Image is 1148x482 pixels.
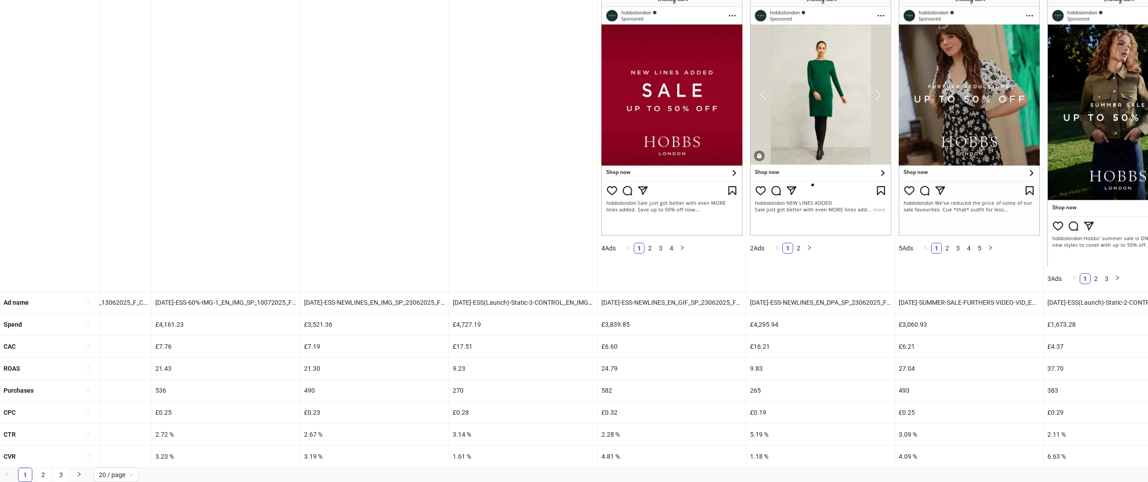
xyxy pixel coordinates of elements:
[85,365,91,371] span: sort-ascending
[1112,273,1123,284] li: Next Page
[793,243,804,254] li: 2
[975,243,985,253] a: 5
[666,243,677,254] li: 4
[598,380,746,401] div: 582
[85,431,91,438] span: sort-ascending
[598,358,746,379] div: 24.79
[895,380,1043,401] div: 493
[4,343,16,350] b: CAC
[449,336,597,357] div: £17.51
[794,243,804,253] a: 2
[942,243,952,253] a: 2
[634,243,645,254] li: 1
[746,424,895,445] div: 5.19 %
[963,243,974,254] li: 4
[598,292,746,313] div: [DATE]-ESS-NEWLINES_EN_GIF_SP_23062025_F_CC_SC3_USP1_SALE
[746,358,895,379] div: 9.83
[300,380,449,401] div: 490
[598,314,746,335] div: £3,839.85
[152,380,300,401] div: 536
[782,243,793,254] li: 1
[152,314,300,335] div: £4,161.23
[667,243,676,253] a: 4
[899,245,913,252] span: 5 Ads
[1115,275,1120,280] span: right
[4,387,34,394] b: Purchases
[1072,275,1077,280] span: left
[626,245,631,250] span: left
[1080,273,1091,284] li: 1
[300,358,449,379] div: 21.30
[598,336,746,357] div: £6.60
[953,243,963,253] a: 3
[152,358,300,379] div: 21.43
[923,245,928,250] span: left
[152,292,300,313] div: [DATE]-ESS-60%-IMG-1_EN_IMG_SP_10072025_F_CC_SC1_USP1_SALE
[4,365,20,372] b: ROAS
[85,453,91,460] span: sort-ascending
[953,243,963,254] li: 3
[623,243,634,254] button: left
[750,245,764,252] span: 2 Ads
[680,245,685,250] span: right
[931,243,942,254] li: 1
[4,299,29,306] b: Ad name
[18,468,32,482] a: 1
[36,468,50,482] li: 2
[85,321,91,327] span: sort-ascending
[1069,273,1080,284] li: Previous Page
[85,299,91,305] span: sort-ascending
[1101,273,1112,284] li: 3
[783,243,793,253] a: 1
[76,472,82,477] span: right
[656,243,666,253] a: 3
[746,336,895,357] div: £16.21
[54,468,68,482] li: 3
[942,243,953,254] li: 2
[152,336,300,357] div: £7.76
[964,243,974,253] a: 4
[1112,273,1123,284] button: right
[645,243,655,254] li: 2
[932,243,941,253] a: 1
[85,343,91,349] span: sort-ascending
[93,468,139,482] div: Page Size
[895,292,1043,313] div: [DATE]-SUMMER-SALE-FURTHERS-VIDEO-VID_EN_VID_SP_02072025_F_CC_SC1_USP1_SALE
[72,468,86,482] li: Next Page
[85,387,91,393] span: sort-ascending
[300,292,449,313] div: [DATE]-ESS-NEWLINES_EN_IMG_SP_23062025_F_CC_SC3_USP1_SALE
[807,245,812,250] span: right
[54,468,68,482] a: 3
[152,402,300,423] div: £0.25
[920,243,931,254] li: Previous Page
[985,243,996,254] li: Next Page
[85,409,91,415] span: sort-ascending
[1047,275,1062,282] span: 3 Ads
[746,314,895,335] div: £4,295.94
[895,336,1043,357] div: £6.21
[449,358,597,379] div: 9.23
[746,292,895,313] div: [DATE]-ESS-NEWLINES_EN_DPA_SP_23062025_F_CC_SC3_USP1_SALE
[300,314,449,335] div: £3,521.36
[449,446,597,467] div: 1.61 %
[300,336,449,357] div: £7.19
[598,424,746,445] div: 2.28 %
[449,292,597,313] div: [DATE]-ESS(Launch)-Static-3-CONTROL_EN_IMG_SP_13062025_F_CC_SC24_USP1_SALE
[449,314,597,335] div: £4,727.19
[449,424,597,445] div: 3.14 %
[772,243,782,254] button: left
[1102,274,1112,284] a: 3
[985,243,996,254] button: right
[746,402,895,423] div: £0.19
[988,245,993,250] span: right
[598,402,746,423] div: £0.32
[895,446,1043,467] div: 4.09 %
[300,446,449,467] div: 3.19 %
[1091,274,1101,284] a: 2
[774,245,780,250] span: left
[99,468,133,482] span: 20 / page
[920,243,931,254] button: left
[623,243,634,254] li: Previous Page
[895,402,1043,423] div: £0.25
